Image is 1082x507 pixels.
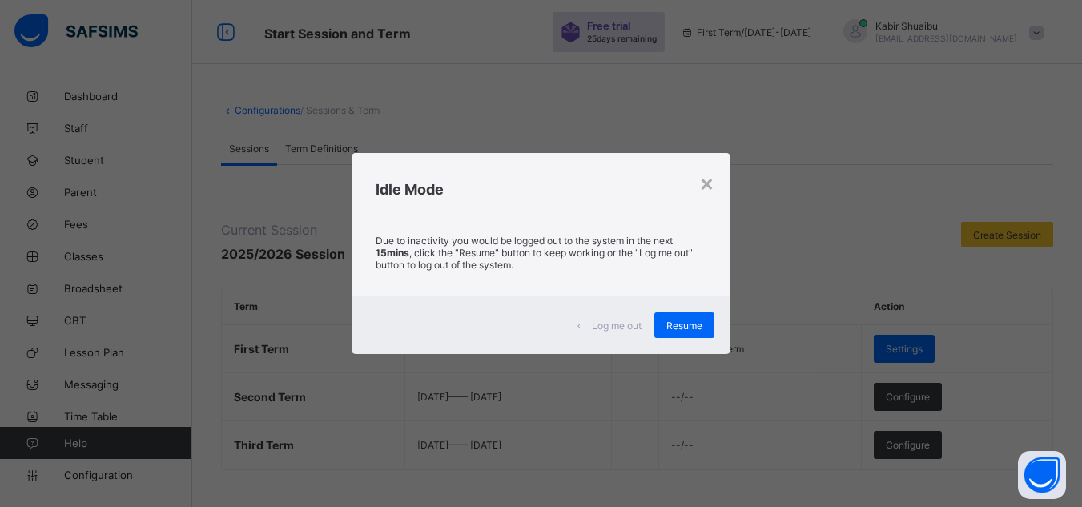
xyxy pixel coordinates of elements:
[666,320,702,332] span: Resume
[376,247,409,259] strong: 15mins
[376,235,706,271] p: Due to inactivity you would be logged out to the system in the next , click the "Resume" button t...
[592,320,642,332] span: Log me out
[1018,451,1066,499] button: Open asap
[699,169,714,196] div: ×
[376,181,706,198] h2: Idle Mode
